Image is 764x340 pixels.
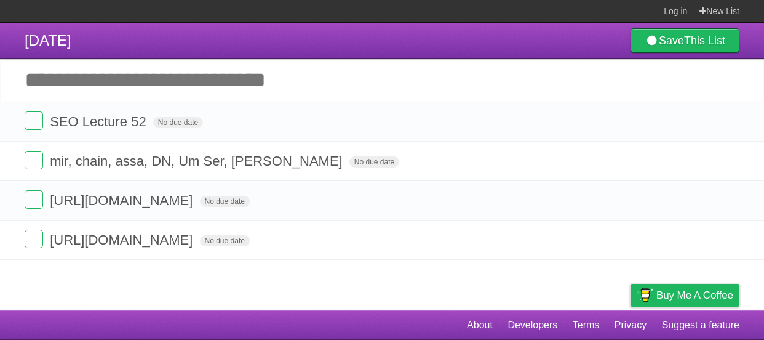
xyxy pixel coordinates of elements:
label: Done [25,151,43,169]
a: Buy me a coffee [631,284,739,307]
span: [URL][DOMAIN_NAME] [50,232,196,248]
a: Developers [507,314,557,337]
span: No due date [200,196,250,207]
label: Done [25,111,43,130]
span: Buy me a coffee [656,285,733,306]
span: SEO Lecture 52 [50,114,149,129]
label: Done [25,230,43,248]
a: About [467,314,493,337]
span: No due date [153,117,203,128]
span: [URL][DOMAIN_NAME] [50,193,196,208]
a: Suggest a feature [662,314,739,337]
span: No due date [349,156,399,168]
a: Terms [573,314,600,337]
a: SaveThis List [631,28,739,53]
a: Privacy [615,314,647,337]
span: mir, chain, assa, DN, Um Ser, [PERSON_NAME] [50,153,346,169]
img: Buy me a coffee [637,285,653,306]
span: No due date [200,235,250,246]
b: This List [684,34,725,47]
span: [DATE] [25,32,71,49]
label: Done [25,190,43,209]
